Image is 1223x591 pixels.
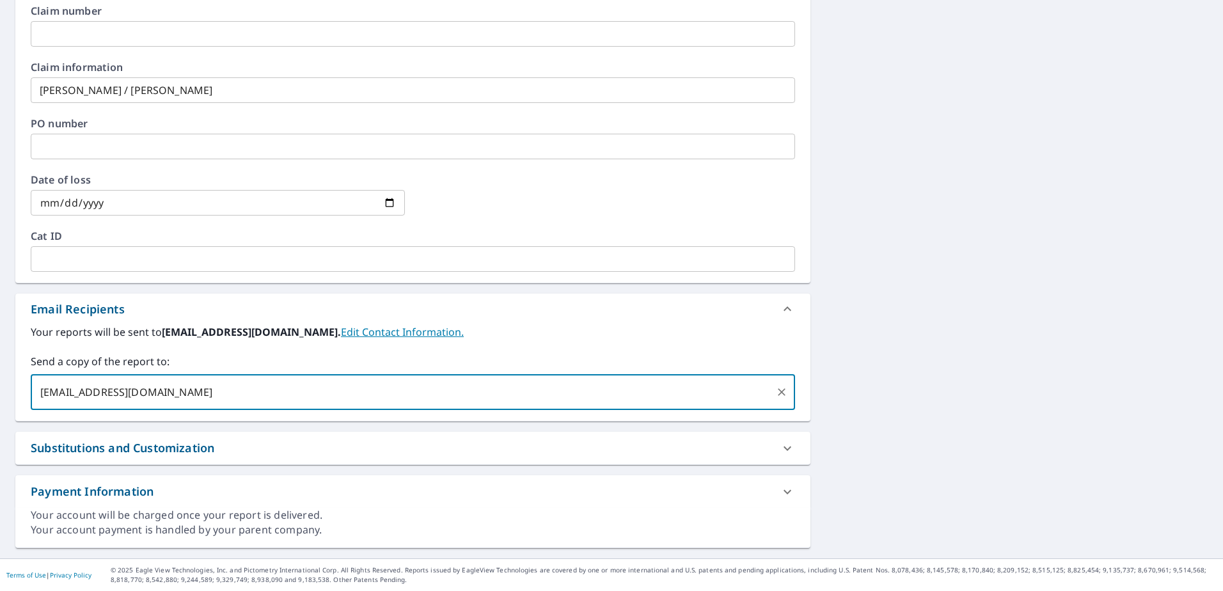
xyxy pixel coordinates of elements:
[31,301,125,318] div: Email Recipients
[31,483,154,500] div: Payment Information
[773,383,791,401] button: Clear
[31,523,795,537] div: Your account payment is handled by your parent company.
[162,325,341,339] b: [EMAIL_ADDRESS][DOMAIN_NAME].
[31,62,795,72] label: Claim information
[31,231,795,241] label: Cat ID
[341,325,464,339] a: EditContactInfo
[15,475,810,508] div: Payment Information
[31,324,795,340] label: Your reports will be sent to
[15,432,810,464] div: Substitutions and Customization
[111,565,1217,585] p: © 2025 Eagle View Technologies, Inc. and Pictometry International Corp. All Rights Reserved. Repo...
[31,508,795,523] div: Your account will be charged once your report is delivered.
[6,571,46,579] a: Terms of Use
[31,354,795,369] label: Send a copy of the report to:
[31,439,214,457] div: Substitutions and Customization
[31,175,405,185] label: Date of loss
[31,6,795,16] label: Claim number
[15,294,810,324] div: Email Recipients
[6,571,91,579] p: |
[50,571,91,579] a: Privacy Policy
[31,118,795,129] label: PO number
